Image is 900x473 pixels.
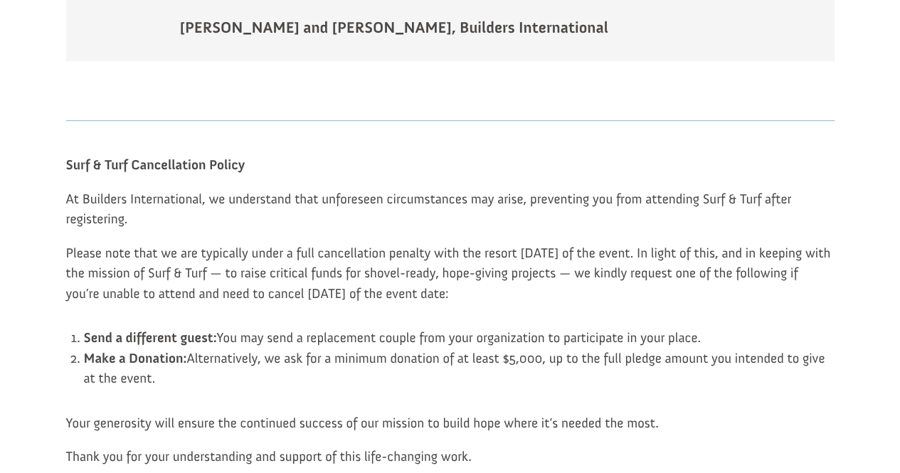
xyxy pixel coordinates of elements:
[201,28,265,54] button: Donate
[66,448,472,464] span: Thank you for your understanding and support of this life-changing work.
[26,44,196,54] div: to
[216,329,700,346] span: You may send a replacement couple from your organization to participate in your place.
[66,245,831,302] span: Please note that we are typically under a full cancellation penalty with the resort [DATE] of the...
[137,30,148,41] img: emoji thumbsUp
[38,57,171,67] span: Grand Blanc , [GEOGRAPHIC_DATA]
[66,156,245,173] b: Surf & Turf Cancellation Policy
[180,18,608,37] strong: [PERSON_NAME] and [PERSON_NAME], Builders International
[84,350,825,387] span: Alternatively, we ask for a minimum donation of at least $5,000, up to the full pledge amount you...
[84,350,187,366] b: Make a Donation:
[66,415,659,431] span: Your generosity will ensure the continued success of our mission to build hope where it’s needed ...
[33,43,115,54] strong: Children's Initiatives
[66,191,792,228] span: At Builders International, we understand that unforeseen circumstances may arise, preventing you ...
[26,14,196,43] div: [DEMOGRAPHIC_DATA]-Grand Blanc donated $100
[26,57,36,67] img: US.png
[84,329,217,346] b: Send a different guest:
